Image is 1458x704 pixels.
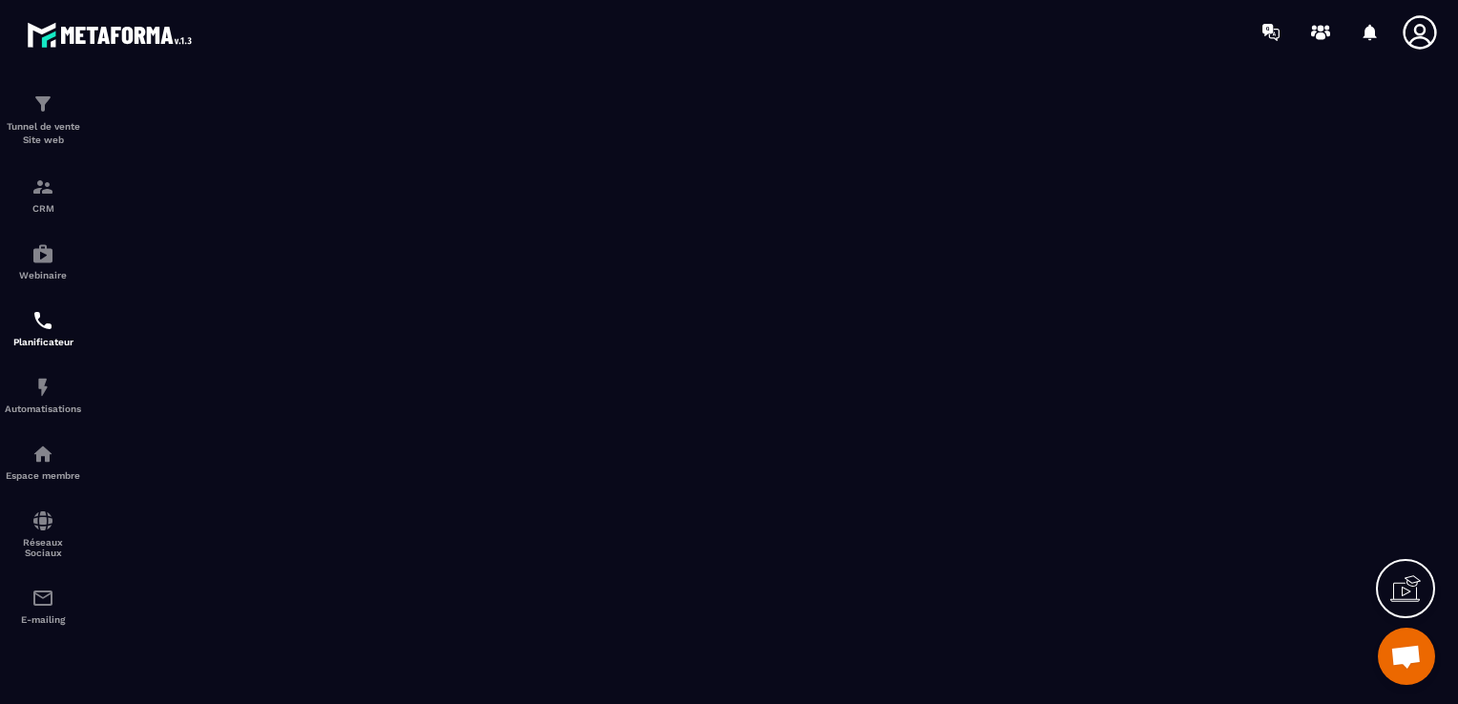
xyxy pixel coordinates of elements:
[5,120,81,147] p: Tunnel de vente Site web
[5,428,81,495] a: automationsautomationsEspace membre
[5,203,81,214] p: CRM
[5,161,81,228] a: formationformationCRM
[5,614,81,625] p: E-mailing
[5,270,81,280] p: Webinaire
[31,509,54,532] img: social-network
[5,495,81,572] a: social-networksocial-networkRéseaux Sociaux
[5,78,81,161] a: formationformationTunnel de vente Site web
[31,309,54,332] img: scheduler
[31,242,54,265] img: automations
[5,228,81,295] a: automationsautomationsWebinaire
[1378,628,1435,685] div: Ouvrir le chat
[5,295,81,362] a: schedulerschedulerPlanificateur
[31,176,54,198] img: formation
[5,404,81,414] p: Automatisations
[5,362,81,428] a: automationsautomationsAutomatisations
[5,572,81,639] a: emailemailE-mailing
[31,443,54,466] img: automations
[5,337,81,347] p: Planificateur
[5,470,81,481] p: Espace membre
[31,376,54,399] img: automations
[31,587,54,610] img: email
[31,93,54,115] img: formation
[27,17,198,52] img: logo
[5,537,81,558] p: Réseaux Sociaux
